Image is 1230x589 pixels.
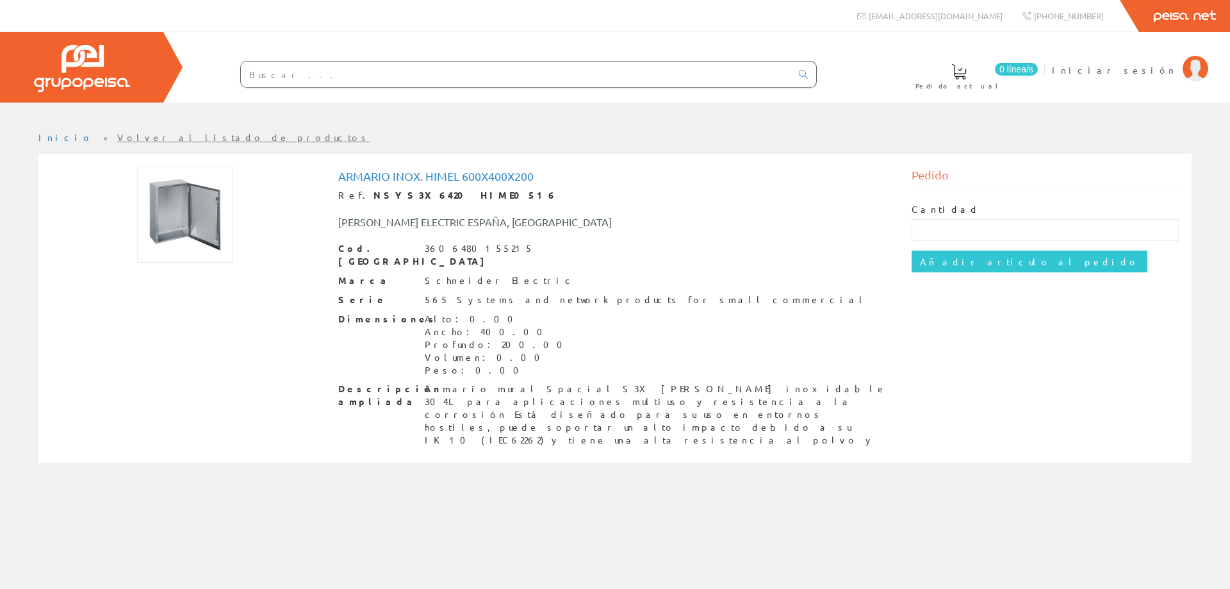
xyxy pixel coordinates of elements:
div: Schneider Electric [425,274,575,287]
span: Marca [338,274,415,287]
span: Iniciar sesión [1052,63,1176,76]
div: Ancho: 400.00 [425,326,570,338]
a: Iniciar sesión [1052,53,1208,65]
div: 3606480155215 [425,242,534,255]
div: Pedido [912,167,1179,190]
input: Añadir artículo al pedido [912,251,1147,272]
span: Serie [338,294,415,306]
div: Volumen: 0.00 [425,351,570,364]
div: [PERSON_NAME] ELECTRIC ESPAÑA, [GEOGRAPHIC_DATA] [329,215,663,229]
strong: NSYS3X6420 HIME0516 [373,189,557,201]
a: Inicio [38,131,93,143]
h1: Armario Inox. Himel 600x400x200 [338,170,892,183]
div: Armario mural Spacial S3X [PERSON_NAME] inoxidable 304L para aplicaciones multiuso y resistencia ... [425,383,892,447]
div: 565 Systems and network products for small commercial [425,294,867,306]
span: Cod. [GEOGRAPHIC_DATA] [338,242,415,268]
a: Volver al listado de productos [117,131,370,143]
span: [PHONE_NUMBER] [1034,10,1104,21]
div: Ref. [338,189,892,202]
span: [EMAIL_ADDRESS][DOMAIN_NAME] [869,10,1003,21]
div: Alto: 0.00 [425,313,570,326]
span: 0 línea/s [995,63,1038,76]
span: Descripción ampliada [338,383,415,408]
input: Buscar ... [241,62,791,87]
label: Cantidad [912,203,980,216]
div: Peso: 0.00 [425,364,570,377]
img: Grupo Peisa [34,45,130,92]
span: Dimensiones [338,313,415,326]
span: Pedido actual [915,79,1003,92]
img: Foto artículo Armario Inox. Himel 600x400x200 (150x150) [137,167,233,263]
div: Profundo: 200.00 [425,338,570,351]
